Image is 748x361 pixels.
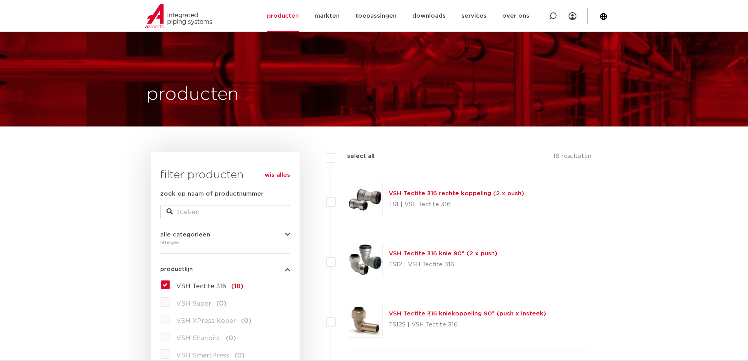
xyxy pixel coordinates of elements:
div: fittingen [160,238,290,247]
span: productlijn [160,266,193,272]
input: zoeken [160,205,290,219]
button: alle categorieën [160,232,290,238]
label: select all [335,152,375,161]
button: productlijn [160,266,290,272]
a: VSH Tectite 316 kniekoppeling 90° (push x insteek) [389,311,546,317]
p: 18 resultaten [553,152,591,164]
img: Thumbnail for VSH Tectite 316 knie 90° (2 x push) [348,243,382,277]
img: Thumbnail for VSH Tectite 316 rechte koppeling (2 x push) [348,183,382,217]
p: TS1 | VSH Tectite 316 [389,198,524,211]
span: alle categorieën [160,232,210,238]
p: TS12 | VSH Tectite 316 [389,258,497,271]
span: VSH SmartPress [176,352,229,359]
span: (0) [241,318,251,324]
a: wis alles [265,170,290,180]
span: VSH XPress Koper [176,318,236,324]
span: VSH Super [176,301,211,307]
span: (0) [216,301,227,307]
h1: producten [146,82,239,107]
h3: filter producten [160,167,290,183]
span: (18) [231,283,243,290]
p: TS12S | VSH Tectite 316 [389,319,546,331]
span: VSH Tectite 316 [176,283,226,290]
span: (0) [234,352,245,359]
span: VSH Shurjoint [176,335,221,341]
a: VSH Tectite 316 rechte koppeling (2 x push) [389,191,524,196]
a: VSH Tectite 316 knie 90° (2 x push) [389,251,497,257]
img: Thumbnail for VSH Tectite 316 kniekoppeling 90° (push x insteek) [348,303,382,337]
span: (0) [226,335,236,341]
label: zoek op naam of productnummer [160,189,263,199]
